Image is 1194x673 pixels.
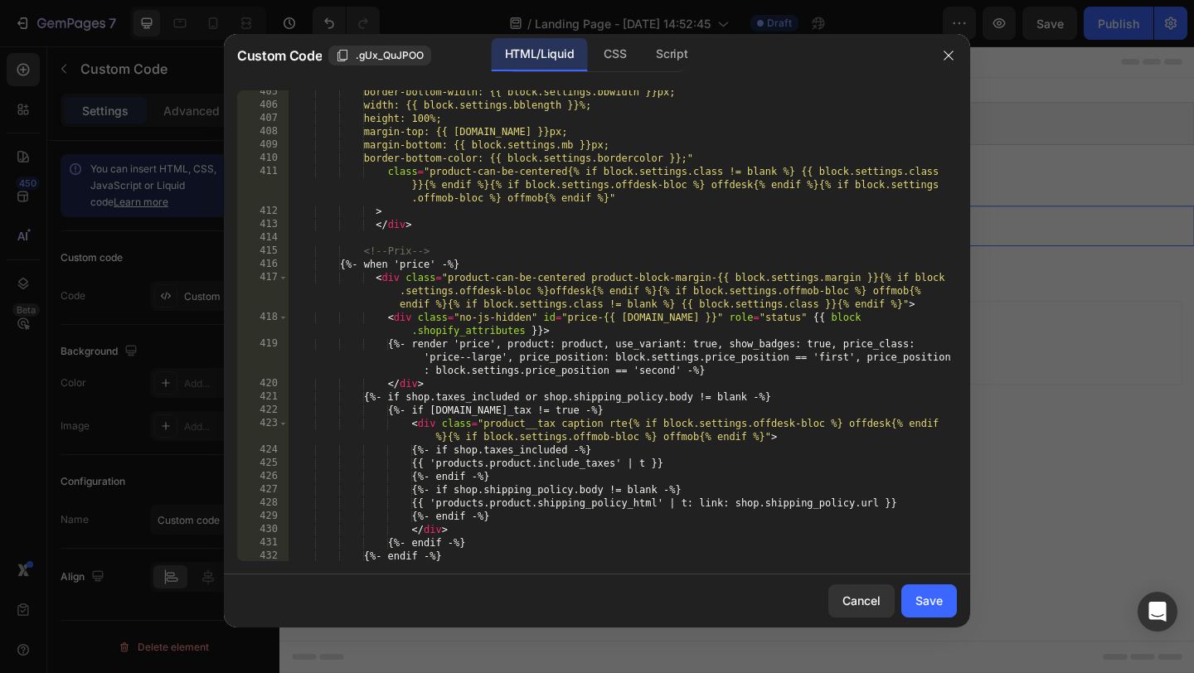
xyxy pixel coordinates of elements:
[237,138,289,152] div: 409
[590,38,639,71] div: CSS
[237,311,289,337] div: 418
[449,305,536,322] div: Generate layout
[237,165,289,205] div: 411
[558,326,682,341] span: then drag & drop elements
[237,443,289,457] div: 424
[237,550,289,563] div: 432
[237,205,289,218] div: 412
[237,271,289,311] div: 417
[237,390,289,404] div: 421
[447,326,536,341] span: from URL or image
[237,85,289,99] div: 405
[237,245,289,258] div: 415
[643,38,701,71] div: Script
[237,231,289,245] div: 414
[476,74,546,94] div: Shopify App
[237,536,289,550] div: 431
[237,152,289,165] div: 410
[237,377,289,390] div: 420
[237,523,289,536] div: 430
[570,305,672,322] div: Add blank section
[237,218,289,231] div: 413
[237,510,289,523] div: 429
[492,38,587,71] div: HTML/Liquid
[842,592,881,609] div: Cancel
[915,592,943,609] div: Save
[237,417,289,443] div: 423
[356,48,424,63] span: .gUx_QuJPOO
[21,150,91,165] div: Custom Code
[1138,592,1177,632] div: Open Intercom Messenger
[328,46,431,65] button: .gUx_QuJPOO
[901,584,957,617] button: Save
[237,99,289,112] div: 406
[237,404,289,417] div: 422
[237,46,322,65] span: Custom Code
[237,125,289,138] div: 408
[237,337,289,377] div: 419
[319,305,420,322] div: Choose templates
[311,326,425,341] span: inspired by CRO experts
[237,470,289,483] div: 426
[828,584,895,617] button: Cancel
[237,457,289,470] div: 425
[237,496,289,510] div: 428
[459,268,537,285] span: Add section
[237,483,289,496] div: 427
[237,258,289,271] div: 416
[237,112,289,125] div: 407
